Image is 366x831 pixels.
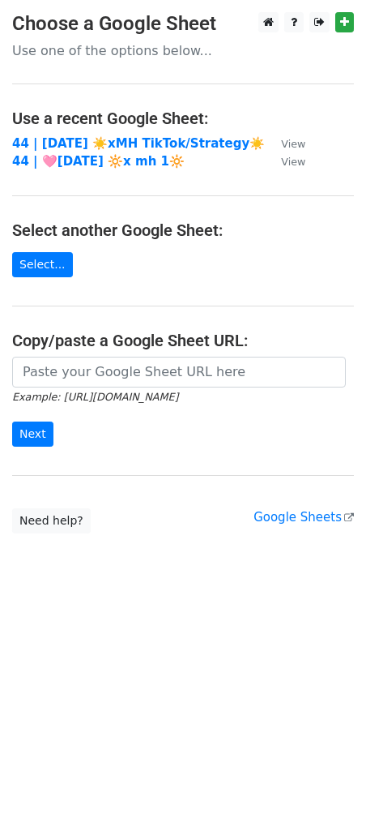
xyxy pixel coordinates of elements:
p: Use one of the options below... [12,42,354,59]
a: View [265,136,305,151]
a: 44 | 🩷[DATE] 🔆x mh 1🔆 [12,154,185,169]
a: Google Sheets [253,510,354,525]
h3: Choose a Google Sheet [12,12,354,36]
small: View [281,138,305,150]
small: Example: [URL][DOMAIN_NAME] [12,391,178,403]
h4: Use a recent Google Sheet: [12,109,354,128]
h4: Select another Google Sheet: [12,221,354,240]
a: Select... [12,252,73,277]
a: 44 | [DATE] ☀️xMH TikTok/Strategy☀️ [12,136,265,151]
a: Need help? [12,508,91,533]
a: View [265,154,305,169]
input: Next [12,422,53,447]
input: Paste your Google Sheet URL here [12,357,346,388]
h4: Copy/paste a Google Sheet URL: [12,331,354,350]
small: View [281,156,305,168]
